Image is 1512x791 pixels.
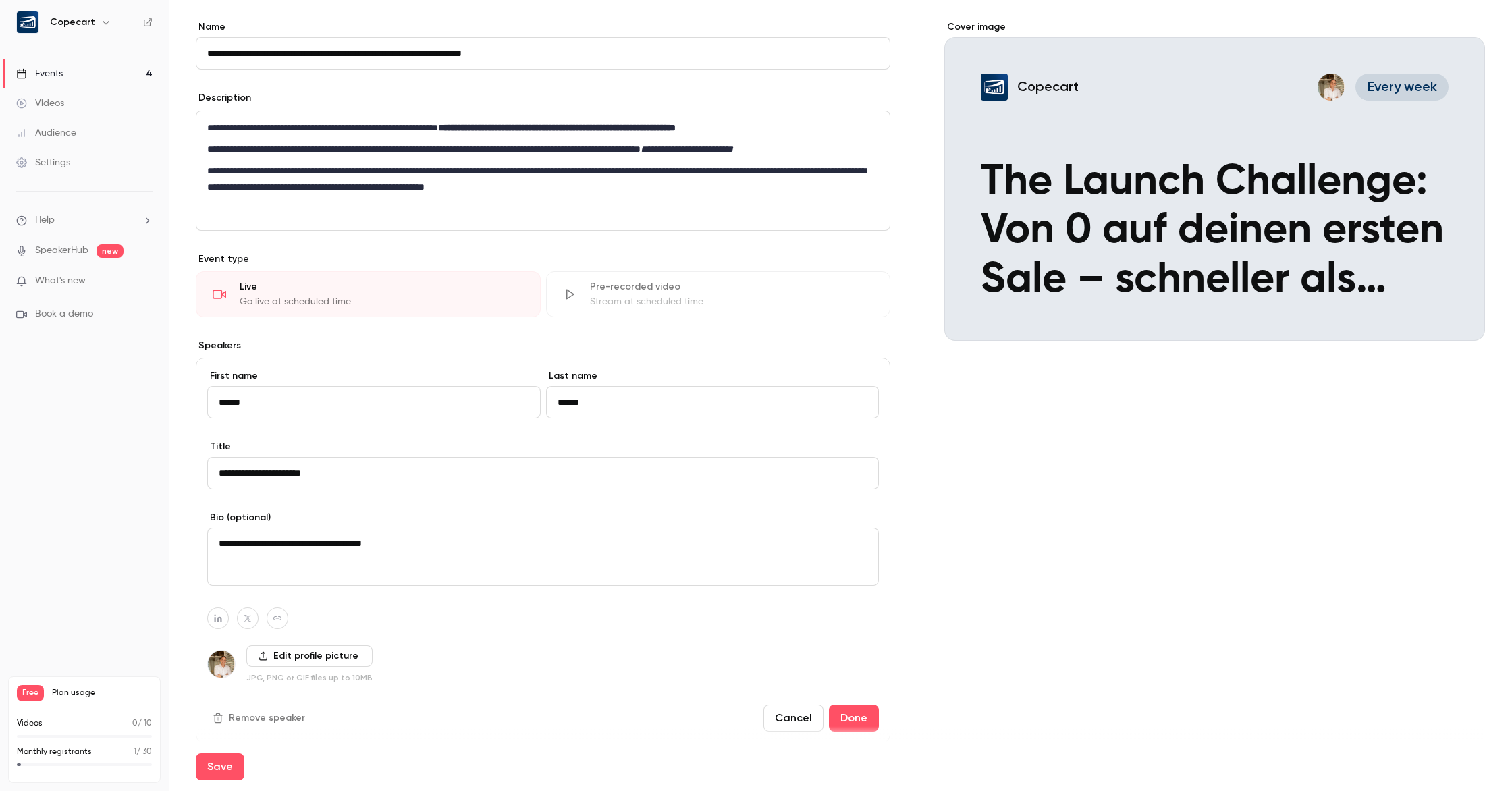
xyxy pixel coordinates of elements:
span: What's new [35,274,86,288]
label: Name [196,20,890,34]
p: Event type [196,252,890,266]
img: Copecart [17,11,38,33]
div: Live [240,280,524,294]
label: First name [207,369,541,383]
label: Bio (optional) [207,511,879,524]
span: new [97,244,124,258]
div: editor [196,111,890,230]
p: Speakers [196,339,890,352]
label: Cover image [944,20,1485,34]
span: Book a demo [35,307,93,321]
label: Last name [546,369,880,383]
p: / 10 [132,717,152,730]
button: Cancel [763,705,823,732]
span: Free [17,685,44,701]
div: Events [16,67,63,80]
div: Pre-recorded video [590,280,874,294]
div: Videos [16,97,64,110]
h6: Copecart [50,16,95,29]
span: Help [35,213,55,227]
label: Edit profile picture [246,645,373,667]
li: help-dropdown-opener [16,213,153,227]
div: Stream at scheduled time [590,295,874,308]
button: Remove speaker [207,707,313,729]
p: Videos [17,717,43,730]
div: Audience [16,126,76,140]
div: Settings [16,156,70,169]
div: Pre-recorded videoStream at scheduled time [546,271,891,317]
label: Title [207,440,879,454]
section: Cover image [944,20,1485,341]
div: Go live at scheduled time [240,295,524,308]
span: 0 [132,719,138,728]
button: Save [196,753,244,780]
div: LiveGo live at scheduled time [196,271,541,317]
img: Emilia Wagner [208,651,235,678]
section: description [196,111,890,231]
span: Plan usage [52,688,152,699]
p: JPG, PNG or GIF files up to 10MB [246,672,373,683]
a: SpeakerHub [35,244,88,258]
label: Description [196,91,251,105]
button: Done [829,705,879,732]
span: 1 [134,748,136,756]
p: Monthly registrants [17,746,92,758]
p: / 30 [134,746,152,758]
